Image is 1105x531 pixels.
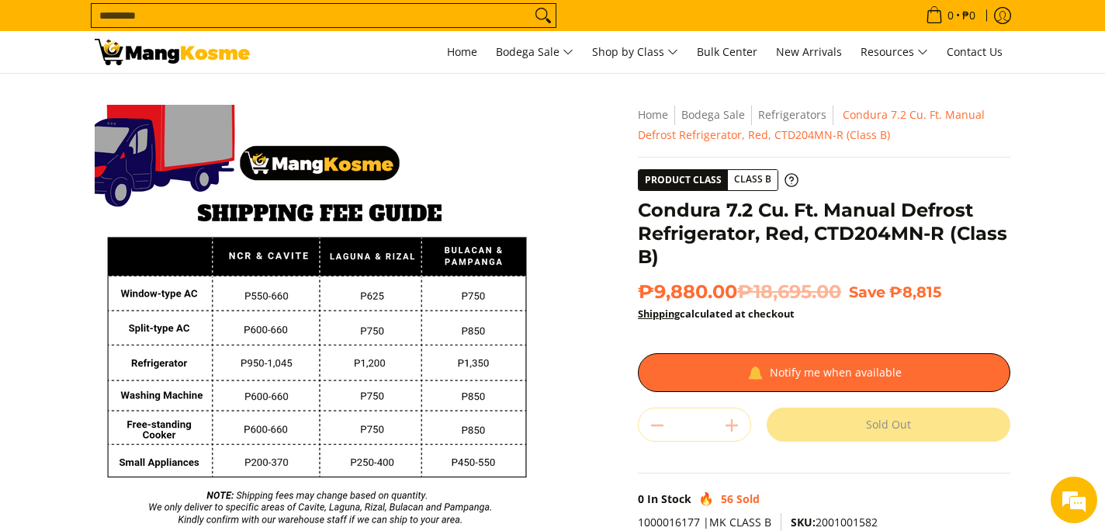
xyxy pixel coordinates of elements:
[939,31,1010,73] a: Contact Us
[791,515,816,529] span: SKU:
[697,44,757,59] span: Bulk Center
[721,491,733,506] span: 56
[265,31,1010,73] nav: Main Menu
[638,107,668,122] a: Home
[768,31,850,73] a: New Arrivals
[960,10,978,21] span: ₱0
[947,44,1003,59] span: Contact Us
[639,170,728,190] span: Product Class
[889,283,941,301] span: ₱8,815
[638,169,798,191] a: Product Class Class B
[647,491,691,506] span: In Stock
[638,307,680,321] a: Shipping
[488,31,581,73] a: Bodega Sale
[447,44,477,59] span: Home
[638,307,795,321] strong: calculated at checkout
[689,31,765,73] a: Bulk Center
[638,515,771,529] span: 1000016177 |MK CLASS B
[95,39,250,65] img: Condura 7.2 Cu. Ft. Manual Defrost Refrigerator, Red, CTD204MN-R (Clas | Mang Kosme
[921,7,980,24] span: •
[638,280,841,304] span: ₱9,880.00
[496,43,573,62] span: Bodega Sale
[439,31,485,73] a: Home
[681,107,745,122] a: Bodega Sale
[638,107,985,142] span: Condura 7.2 Cu. Ft. Manual Defrost Refrigerator, Red, CTD204MN-R (Class B)
[737,280,841,304] del: ₱18,695.00
[861,43,928,62] span: Resources
[791,515,878,529] span: 2001001582
[638,199,1010,269] h1: Condura 7.2 Cu. Ft. Manual Defrost Refrigerator, Red, CTD204MN-R (Class B)
[592,43,678,62] span: Shop by Class
[584,31,686,73] a: Shop by Class
[945,10,956,21] span: 0
[849,283,885,301] span: Save
[531,4,556,27] button: Search
[736,491,760,506] span: Sold
[728,170,778,189] span: Class B
[776,44,842,59] span: New Arrivals
[638,491,644,506] span: 0
[853,31,936,73] a: Resources
[638,105,1010,145] nav: Breadcrumbs
[758,107,826,122] a: Refrigerators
